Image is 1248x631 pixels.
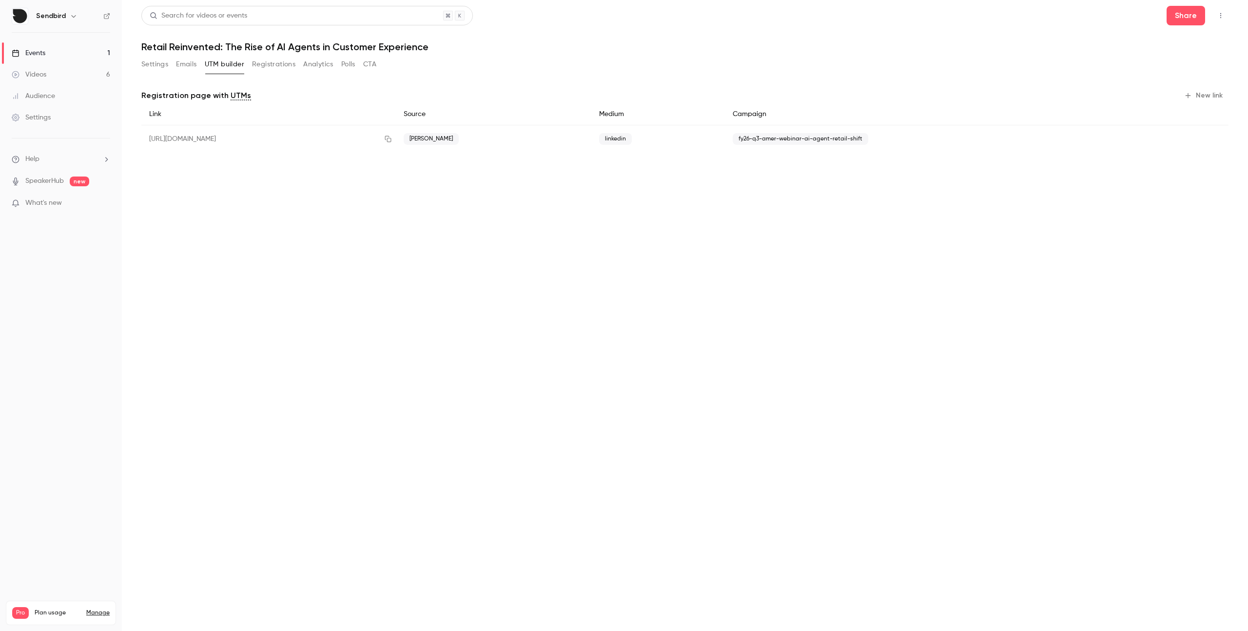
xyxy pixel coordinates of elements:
[141,41,1228,53] h1: Retail Reinvented: The Rise of AI Agents in Customer Experience
[12,154,110,164] li: help-dropdown-opener
[141,125,396,153] div: [URL][DOMAIN_NAME]
[86,609,110,617] a: Manage
[725,103,1143,125] div: Campaign
[25,198,62,208] span: What's new
[70,177,89,186] span: new
[150,11,247,21] div: Search for videos or events
[12,48,45,58] div: Events
[25,154,39,164] span: Help
[141,90,251,101] p: Registration page with
[36,11,66,21] h6: Sendbird
[12,91,55,101] div: Audience
[141,57,168,72] button: Settings
[231,90,251,101] a: UTMs
[35,609,80,617] span: Plan usage
[12,113,51,122] div: Settings
[599,133,632,145] span: linkedin
[396,103,591,125] div: Source
[733,133,868,145] span: fy26-q3-amer-webinar-ai-agent-retail-shift
[12,8,28,24] img: Sendbird
[1180,88,1228,103] button: New link
[341,57,355,72] button: Polls
[303,57,333,72] button: Analytics
[98,199,110,208] iframe: Noticeable Trigger
[1167,6,1205,25] button: Share
[205,57,244,72] button: UTM builder
[404,133,459,145] span: [PERSON_NAME]
[25,176,64,186] a: SpeakerHub
[363,57,376,72] button: CTA
[252,57,295,72] button: Registrations
[12,607,29,619] span: Pro
[141,103,396,125] div: Link
[176,57,196,72] button: Emails
[12,70,46,79] div: Videos
[591,103,725,125] div: Medium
